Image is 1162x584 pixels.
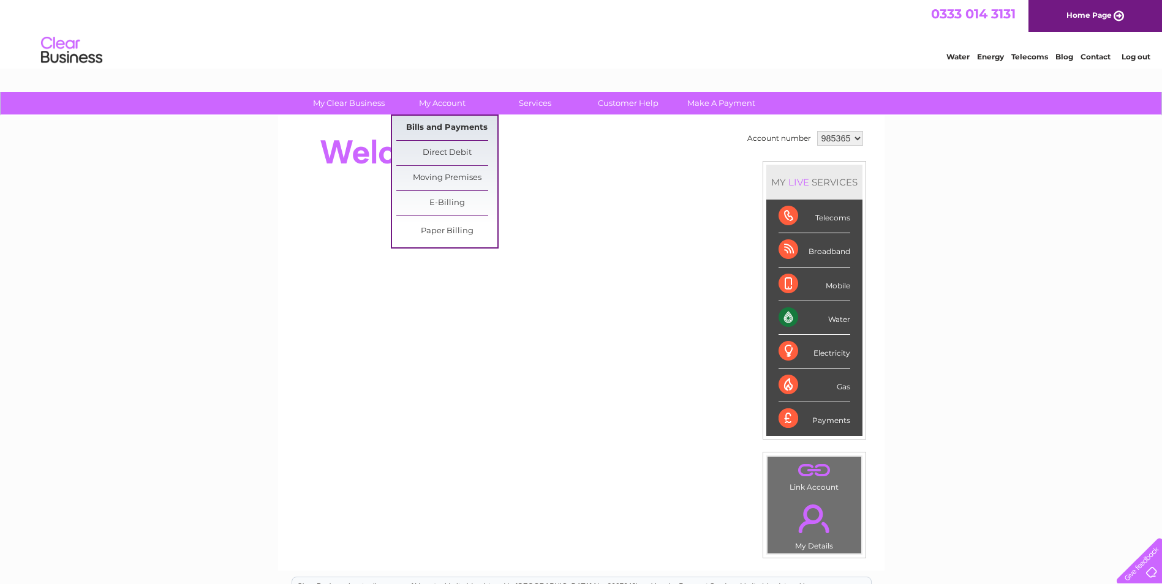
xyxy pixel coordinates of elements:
[391,92,492,114] a: My Account
[396,116,497,140] a: Bills and Payments
[779,268,850,301] div: Mobile
[931,6,1016,21] a: 0333 014 3131
[946,52,970,61] a: Water
[485,92,586,114] a: Services
[396,191,497,215] a: E-Billing
[779,301,850,335] div: Water
[779,369,850,402] div: Gas
[779,233,850,267] div: Broadband
[578,92,679,114] a: Customer Help
[396,141,497,165] a: Direct Debit
[40,32,103,69] img: logo.png
[744,128,814,149] td: Account number
[771,497,858,540] a: .
[1055,52,1073,61] a: Blog
[786,176,812,188] div: LIVE
[1011,52,1048,61] a: Telecoms
[977,52,1004,61] a: Energy
[779,402,850,435] div: Payments
[767,494,862,554] td: My Details
[396,166,497,190] a: Moving Premises
[292,7,871,59] div: Clear Business is a trading name of Verastar Limited (registered in [GEOGRAPHIC_DATA] No. 3667643...
[766,165,862,200] div: MY SERVICES
[1081,52,1111,61] a: Contact
[1122,52,1150,61] a: Log out
[779,335,850,369] div: Electricity
[771,460,858,481] a: .
[671,92,772,114] a: Make A Payment
[779,200,850,233] div: Telecoms
[298,92,399,114] a: My Clear Business
[767,456,862,495] td: Link Account
[396,219,497,244] a: Paper Billing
